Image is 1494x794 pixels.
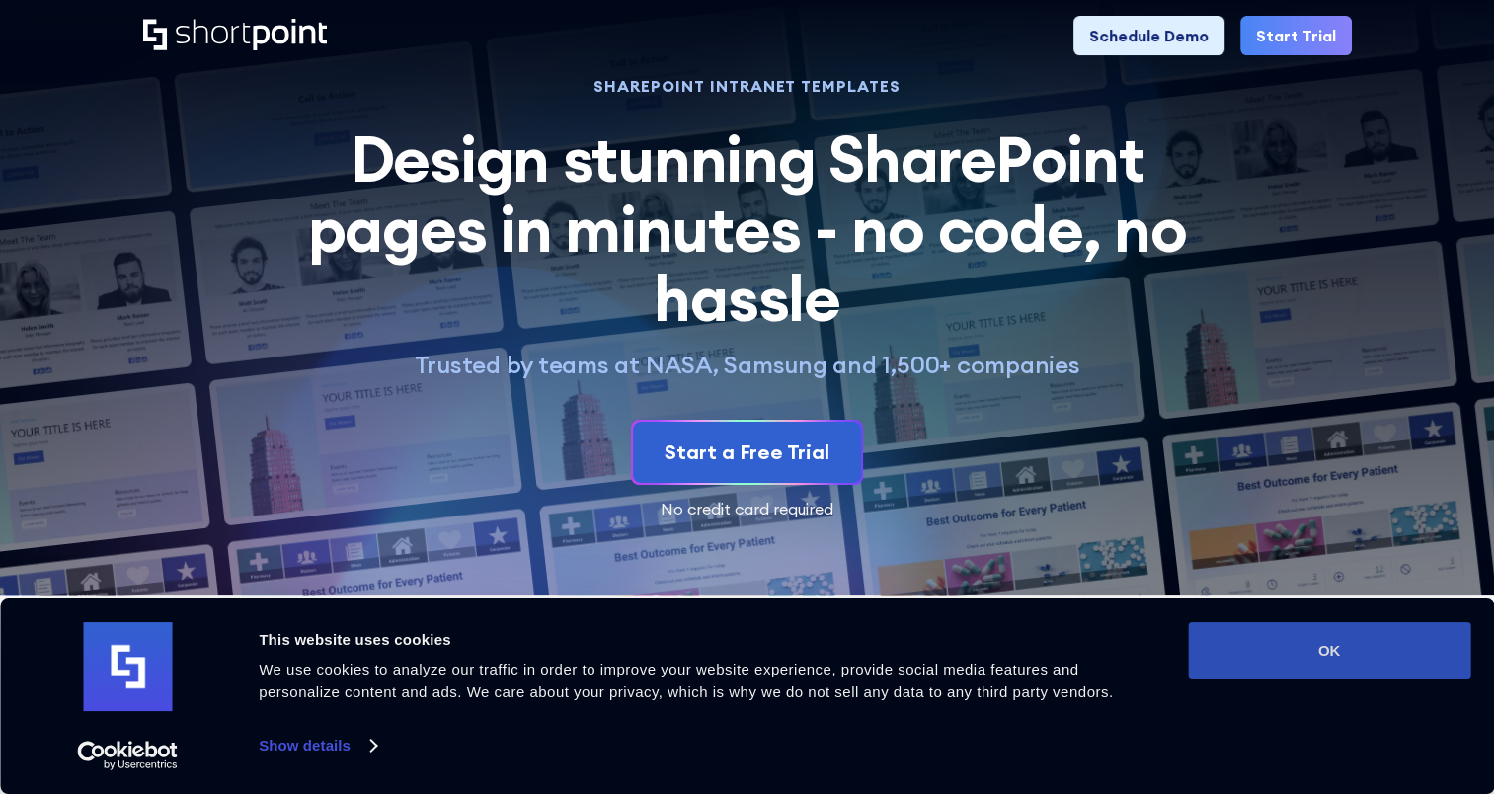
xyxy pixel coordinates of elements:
[285,350,1210,380] p: Trusted by teams at NASA, Samsung and 1,500+ companies
[41,741,214,770] a: Usercentrics Cookiebot - opens in a new window
[259,628,1143,652] div: This website uses cookies
[1240,16,1352,55] a: Start Trial
[259,661,1113,700] span: We use cookies to analyze our traffic in order to improve your website experience, provide social...
[1073,16,1224,55] a: Schedule Demo
[143,501,1352,516] div: No credit card required
[1188,622,1470,679] button: OK
[83,622,172,711] img: logo
[285,79,1210,93] h1: SHAREPOINT INTRANET TEMPLATES
[143,19,327,52] a: Home
[665,437,829,467] div: Start a Free Trial
[633,422,861,483] a: Start a Free Trial
[285,124,1210,333] h2: Design stunning SharePoint pages in minutes - no code, no hassle
[259,731,375,760] a: Show details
